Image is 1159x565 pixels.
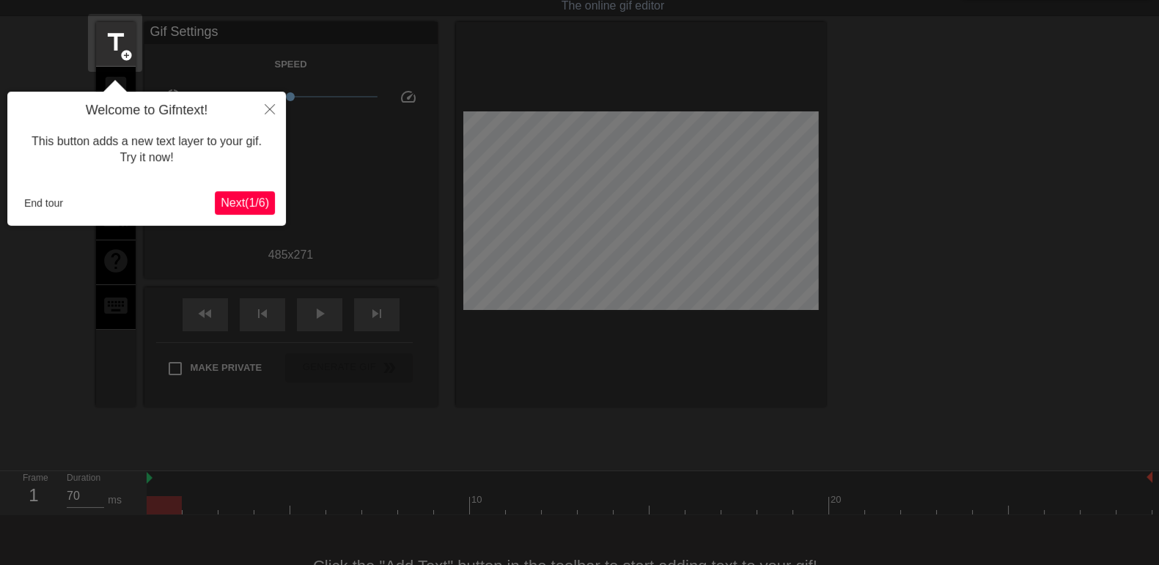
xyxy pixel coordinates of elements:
[215,191,275,215] button: Next
[18,103,275,119] h4: Welcome to Gifntext!
[18,192,69,214] button: End tour
[18,119,275,181] div: This button adds a new text layer to your gif. Try it now!
[221,196,269,209] span: Next ( 1 / 6 )
[254,92,286,125] button: Close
